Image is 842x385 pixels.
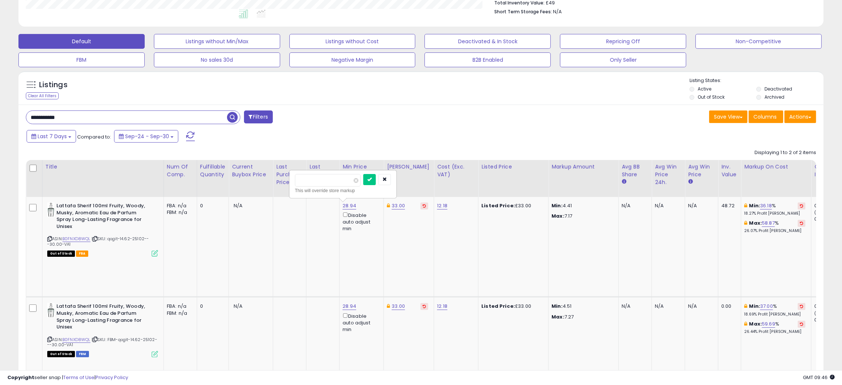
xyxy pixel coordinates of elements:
b: Listed Price: [481,202,515,209]
div: % [744,220,805,234]
div: FBA: n/a [167,202,191,209]
div: This will override store markup [295,187,391,194]
strong: Max: [551,212,564,219]
button: Non-Competitive [695,34,822,49]
div: £33.00 [481,303,543,310]
span: | SKU: FBM-qogit-14.62-25102---30.00-VA1 [47,337,157,348]
button: No sales 30d [154,52,280,67]
span: N/A [553,8,562,15]
span: All listings that are currently out of stock and unavailable for purchase on Amazon [47,251,75,257]
div: Current Buybox Price [232,163,270,178]
div: 0 [200,303,223,310]
b: Short Term Storage Fees: [494,8,552,15]
div: FBM: n/a [167,310,191,317]
strong: Max: [551,313,564,320]
div: [PERSON_NAME] [387,163,431,171]
button: Listings without Cost [289,34,416,49]
div: Displaying 1 to 2 of 2 items [755,149,816,156]
div: N/A [655,202,679,209]
div: Disable auto adjust min [343,211,378,232]
span: | SKU: qogit-14.62-25102---30.00-VA1 [47,236,149,247]
small: (0%) [814,209,825,215]
div: 0 [200,202,223,209]
a: 37.00 [760,303,773,310]
div: Title [45,163,161,171]
div: Clear All Filters [26,92,59,99]
button: Listings without Min/Max [154,34,280,49]
div: Avg Win Price [688,163,715,178]
a: B0FNXD8WQL [62,236,90,242]
div: 0.00 [721,303,735,310]
img: 41HCiTyYguL._SL40_.jpg [47,303,55,318]
b: Min: [749,202,760,209]
button: Actions [784,110,816,123]
button: Sep-24 - Sep-30 [114,130,178,143]
th: The percentage added to the cost of goods (COGS) that forms the calculator for Min & Max prices. [741,160,811,197]
span: FBM [76,351,89,357]
a: 12.18 [437,202,447,209]
b: Max: [749,219,762,226]
strong: Copyright [7,374,34,381]
div: Cost (Exc. VAT) [437,163,475,178]
div: Avg BB Share [622,163,649,178]
div: 48.72 [721,202,735,209]
p: 18.69% Profit [PERSON_NAME] [744,312,805,317]
div: Min Price [343,163,381,171]
p: 26.07% Profit [PERSON_NAME] [744,228,805,234]
div: N/A [622,202,646,209]
small: Avg Win Price. [688,178,692,185]
span: FBA [76,251,89,257]
span: All listings that are currently out of stock and unavailable for purchase on Amazon [47,351,75,357]
a: 33.00 [392,303,405,310]
button: FBM [18,52,145,67]
div: Ordered Items [814,163,841,178]
a: 12.18 [437,303,447,310]
label: Deactivated [764,86,792,92]
div: N/A [688,202,712,209]
span: 2025-10-8 09:46 GMT [803,374,835,381]
button: Columns [749,110,783,123]
label: Active [698,86,711,92]
b: Min: [749,303,760,310]
div: N/A [622,303,646,310]
a: 59.69 [762,320,775,328]
button: Negative Margin [289,52,416,67]
button: Filters [244,110,273,123]
b: Lattafa Sherif 100ml Fruity, Woody, Musky, Aromatic Eau de Parfum Spray Long-Lasting Fragrance fo... [56,202,146,232]
span: Compared to: [77,133,111,140]
button: Last 7 Days [27,130,76,143]
p: Listing States: [690,77,824,84]
div: % [744,202,805,216]
b: Lattafa Sherif 100ml Fruity, Woody, Musky, Aromatic Eau de Parfum Spray Long-Lasting Fragrance fo... [56,303,146,332]
div: ASIN: [47,202,158,256]
small: Avg BB Share. [622,178,626,185]
a: 28.94 [343,202,356,209]
small: (0%) [814,310,825,316]
div: FBM: n/a [167,209,191,216]
img: 41HCiTyYguL._SL40_.jpg [47,202,55,217]
div: Inv. value [721,163,738,178]
a: 36.18 [760,202,772,209]
a: 33.00 [392,202,405,209]
p: 4.51 [551,303,613,310]
div: Fulfillable Quantity [200,163,226,178]
div: Last Purchase Price [276,163,303,186]
span: N/A [234,303,243,310]
p: 7.17 [551,213,613,219]
h5: Listings [39,80,68,90]
div: Listed Price [481,163,545,171]
a: 58.87 [762,219,775,227]
div: Disable auto adjust min [343,312,378,333]
p: 18.27% Profit [PERSON_NAME] [744,211,805,216]
p: 26.44% Profit [PERSON_NAME] [744,329,805,334]
a: Privacy Policy [96,374,128,381]
div: % [744,321,805,334]
span: N/A [234,202,243,209]
div: ASIN: [47,303,158,356]
strong: Min: [551,202,563,209]
div: N/A [655,303,679,310]
a: Terms of Use [63,374,94,381]
strong: Min: [551,303,563,310]
b: Listed Price: [481,303,515,310]
button: Repricing Off [560,34,686,49]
